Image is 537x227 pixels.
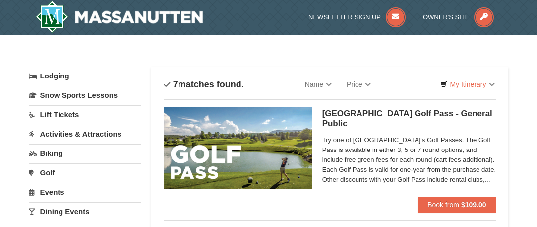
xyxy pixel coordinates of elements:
[461,201,486,209] strong: $109.00
[29,183,141,201] a: Events
[29,86,141,104] a: Snow Sports Lessons
[164,107,312,189] img: 6619859-108-f6e09677.jpg
[308,13,381,21] span: Newsletter Sign Up
[423,13,494,21] a: Owner's Site
[36,1,203,33] a: Massanutten Resort
[29,202,141,221] a: Dining Events
[418,197,496,213] button: Book from $109.00
[434,77,501,92] a: My Itinerary
[29,67,141,85] a: Lodging
[427,201,459,209] span: Book from
[308,13,406,21] a: Newsletter Sign Up
[164,79,244,89] h4: matches found.
[322,135,496,185] span: Try one of [GEOGRAPHIC_DATA]'s Golf Passes. The Golf Pass is available in either 3, 5 or 7 round ...
[29,105,141,124] a: Lift Tickets
[36,1,203,33] img: Massanutten Resort Logo
[29,144,141,162] a: Biking
[29,125,141,143] a: Activities & Attractions
[339,75,378,94] a: Price
[298,75,339,94] a: Name
[173,79,178,89] span: 7
[423,13,470,21] span: Owner's Site
[322,109,496,129] h5: [GEOGRAPHIC_DATA] Golf Pass - General Public
[29,163,141,182] a: Golf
